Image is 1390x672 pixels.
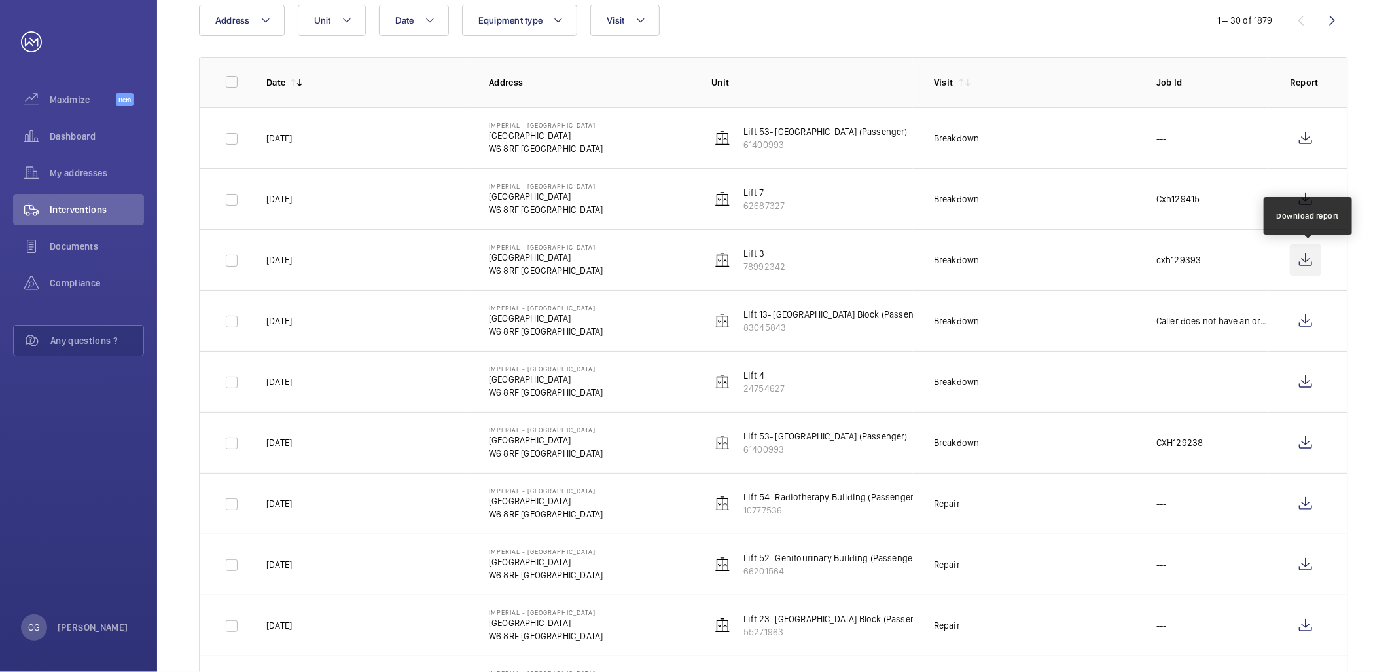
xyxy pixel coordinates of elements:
div: Repair [934,619,960,632]
p: OG [28,621,40,634]
p: [DATE] [266,375,292,388]
p: Job Id [1156,76,1269,89]
span: Interventions [50,203,144,216]
p: W6 8RF [GEOGRAPHIC_DATA] [489,325,603,338]
p: Visit [934,76,953,89]
div: Breakdown [934,132,980,145]
p: Date [266,76,285,89]
span: Beta [116,93,134,106]
button: Equipment type [462,5,578,36]
button: Visit [590,5,659,36]
p: 61400993 [743,443,908,456]
p: 10777536 [743,504,917,517]
p: Lift 23- [GEOGRAPHIC_DATA] Block (Passenger) [743,612,932,625]
span: Visit [607,15,624,26]
p: [DATE] [266,558,292,571]
p: Imperial - [GEOGRAPHIC_DATA] [489,548,603,555]
p: 83045843 [743,321,930,334]
p: Lift 7 [743,186,785,199]
span: My addresses [50,166,144,179]
p: Imperial - [GEOGRAPHIC_DATA] [489,121,603,129]
p: W6 8RF [GEOGRAPHIC_DATA] [489,203,603,216]
p: W6 8RF [GEOGRAPHIC_DATA] [489,264,603,277]
span: Any questions ? [50,334,143,347]
p: [DATE] [266,619,292,632]
p: Imperial - [GEOGRAPHIC_DATA] [489,304,603,312]
div: Breakdown [934,314,980,327]
p: W6 8RF [GEOGRAPHIC_DATA] [489,508,603,521]
p: Lift 52- Genitourinary Building (Passenger) [743,551,919,565]
p: Address [489,76,690,89]
span: Unit [314,15,331,26]
img: elevator.svg [715,252,730,268]
img: elevator.svg [715,191,730,207]
p: Lift 13- [GEOGRAPHIC_DATA] Block (Passenger) [743,308,930,321]
p: Imperial - [GEOGRAPHIC_DATA] [489,182,603,190]
p: --- [1156,619,1167,632]
p: Lift 53- [GEOGRAPHIC_DATA] (Passenger) [743,125,908,138]
p: W6 8RF [GEOGRAPHIC_DATA] [489,569,603,582]
p: [PERSON_NAME] [58,621,128,634]
p: Imperial - [GEOGRAPHIC_DATA] [489,365,603,373]
span: Address [215,15,250,26]
p: 55271963 [743,625,932,639]
p: Unit [711,76,913,89]
img: elevator.svg [715,313,730,329]
div: Breakdown [934,193,980,206]
span: Equipment type [478,15,543,26]
div: Repair [934,497,960,510]
div: Download report [1277,210,1340,222]
div: 1 – 30 of 1879 [1217,14,1273,27]
p: W6 8RF [GEOGRAPHIC_DATA] [489,447,603,460]
p: Imperial - [GEOGRAPHIC_DATA] [489,608,603,616]
p: --- [1156,375,1167,388]
p: [GEOGRAPHIC_DATA] [489,312,603,325]
p: 78992342 [743,260,785,273]
p: Lift 54- Radiotherapy Building (Passenger) [743,491,917,504]
p: CXH129238 [1156,436,1203,449]
div: Breakdown [934,253,980,267]
div: Repair [934,558,960,571]
p: 24754627 [743,382,785,395]
div: Breakdown [934,436,980,449]
p: 61400993 [743,138,908,151]
p: [DATE] [266,253,292,267]
img: elevator.svg [715,130,730,146]
button: Date [379,5,449,36]
p: Imperial - [GEOGRAPHIC_DATA] [489,243,603,251]
p: W6 8RF [GEOGRAPHIC_DATA] [489,386,603,399]
p: Imperial - [GEOGRAPHIC_DATA] [489,487,603,495]
p: [DATE] [266,497,292,510]
p: Lift 53- [GEOGRAPHIC_DATA] (Passenger) [743,430,908,443]
p: 66201564 [743,565,919,578]
p: Cxh129415 [1156,193,1200,206]
p: [GEOGRAPHIC_DATA] [489,616,603,629]
p: [GEOGRAPHIC_DATA] [489,190,603,203]
p: W6 8RF [GEOGRAPHIC_DATA] [489,629,603,643]
img: elevator.svg [715,374,730,390]
p: [DATE] [266,132,292,145]
img: elevator.svg [715,496,730,512]
p: W6 8RF [GEOGRAPHIC_DATA] [489,142,603,155]
p: Caller does not have an order number [1156,314,1269,327]
p: Lift 3 [743,247,785,260]
p: Report [1290,76,1321,89]
p: [GEOGRAPHIC_DATA] [489,434,603,447]
button: Address [199,5,285,36]
p: Imperial - [GEOGRAPHIC_DATA] [489,426,603,434]
span: Date [395,15,414,26]
p: [GEOGRAPHIC_DATA] [489,251,603,264]
img: elevator.svg [715,435,730,451]
p: [GEOGRAPHIC_DATA] [489,129,603,142]
span: Documents [50,240,144,253]
span: Compliance [50,276,144,289]
p: --- [1156,132,1167,145]
span: Dashboard [50,130,144,143]
p: [DATE] [266,193,292,206]
p: [GEOGRAPHIC_DATA] [489,555,603,569]
span: Maximize [50,93,116,106]
img: elevator.svg [715,618,730,633]
img: elevator.svg [715,557,730,572]
p: [GEOGRAPHIC_DATA] [489,495,603,508]
p: 62687327 [743,199,785,212]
